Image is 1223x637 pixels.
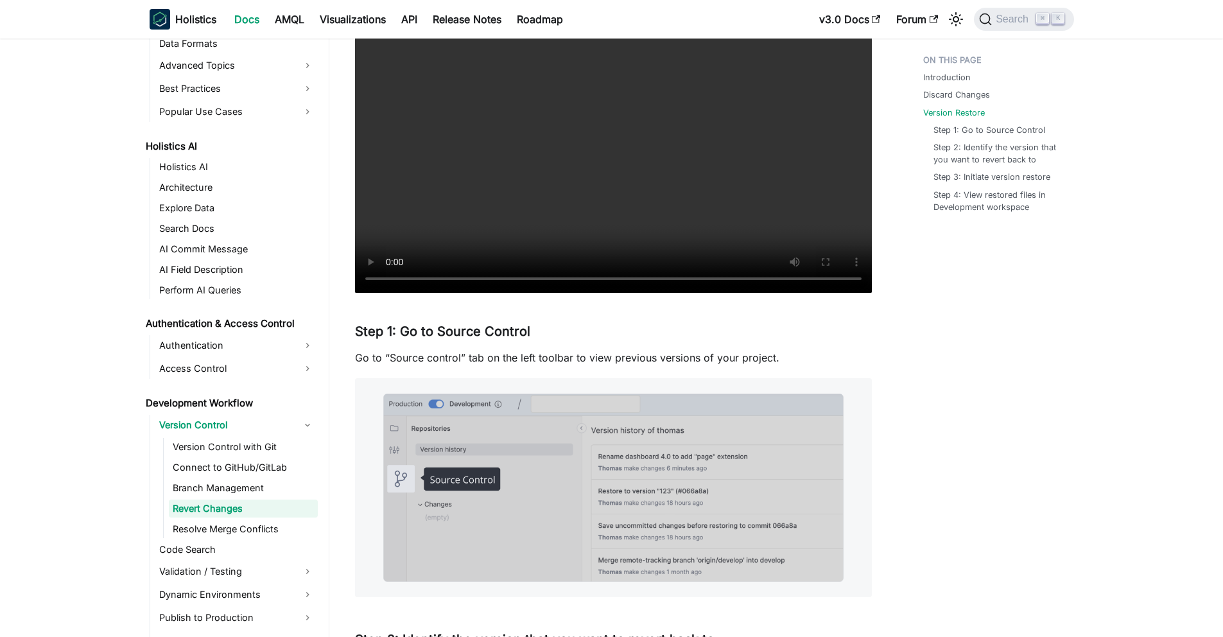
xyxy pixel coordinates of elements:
[175,12,216,27] b: Holistics
[142,394,318,412] a: Development Workflow
[1052,13,1064,24] kbd: K
[169,458,318,476] a: Connect to GitHub/GitLab
[155,358,318,379] a: Access Control
[425,9,509,30] a: Release Notes
[155,335,318,356] a: Authentication
[150,9,216,30] a: HolisticsHolistics
[923,107,985,119] a: Version Restore
[923,71,971,83] a: Introduction
[155,584,318,605] a: Dynamic Environments
[933,189,1061,213] a: Step 4: View restored files in Development workspace
[355,350,872,365] p: Go to “Source control” tab on the left toolbar to view previous versions of your project.
[355,378,872,597] img: Source Control.png
[155,607,318,628] a: Publish to Production
[155,240,318,258] a: AI Commit Message
[155,415,318,435] a: Version Control
[267,9,312,30] a: AMQL
[155,261,318,279] a: AI Field Description
[509,9,571,30] a: Roadmap
[155,158,318,176] a: Holistics AI
[142,315,318,333] a: Authentication & Access Control
[169,500,318,518] a: Revert Changes
[169,438,318,456] a: Version Control with Git
[974,8,1073,31] button: Search (Command+K)
[155,199,318,217] a: Explore Data
[142,137,318,155] a: Holistics AI
[155,561,318,582] a: Validation / Testing
[889,9,946,30] a: Forum
[933,124,1045,136] a: Step 1: Go to Source Control
[155,541,318,559] a: Code Search
[946,9,966,30] button: Switch between dark and light mode (currently light mode)
[933,141,1061,166] a: Step 2: Identify the version that you want to revert back to
[923,89,990,101] a: Discard Changes
[155,55,318,76] a: Advanced Topics
[355,324,872,340] h3: Step 1: Go to Source Control
[1036,13,1049,24] kbd: ⌘
[155,179,318,196] a: Architecture
[811,9,889,30] a: v3.0 Docs
[155,220,318,238] a: Search Docs
[169,520,318,538] a: Resolve Merge Conflicts
[155,78,318,99] a: Best Practices
[933,171,1050,183] a: Step 3: Initiate version restore
[155,35,318,53] a: Data Formats
[169,479,318,497] a: Branch Management
[394,9,425,30] a: API
[137,39,329,637] nav: Docs sidebar
[150,9,170,30] img: Holistics
[227,9,267,30] a: Docs
[312,9,394,30] a: Visualizations
[155,101,318,122] a: Popular Use Cases
[155,281,318,299] a: Perform AI Queries
[992,13,1036,25] span: Search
